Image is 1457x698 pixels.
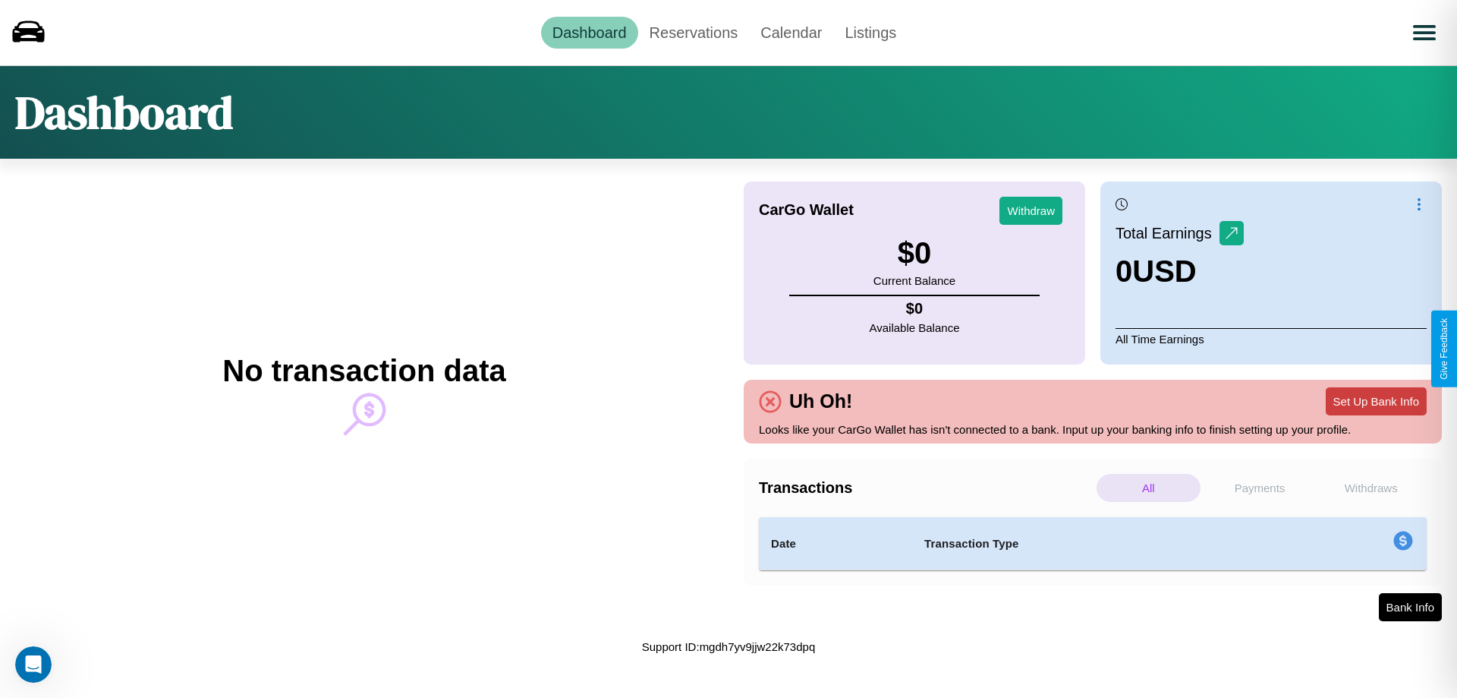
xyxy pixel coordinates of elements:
[15,81,233,144] h1: Dashboard
[759,201,854,219] h4: CarGo Wallet
[1403,11,1446,54] button: Open menu
[873,236,955,270] h3: $ 0
[1326,387,1427,415] button: Set Up Bank Info
[759,419,1427,440] p: Looks like your CarGo Wallet has isn't connected to a bank. Input up your banking info to finish ...
[870,300,960,317] h4: $ 0
[873,270,955,291] p: Current Balance
[1116,254,1244,289] h3: 0 USD
[833,17,908,49] a: Listings
[782,390,860,412] h4: Uh Oh!
[771,535,900,553] h4: Date
[222,354,505,388] h2: No transaction data
[1116,220,1219,247] p: Total Earnings
[759,479,1093,497] h4: Transactions
[999,197,1062,225] button: Withdraw
[1379,593,1442,621] button: Bank Info
[749,17,833,49] a: Calendar
[1097,474,1201,502] p: All
[638,17,750,49] a: Reservations
[1208,474,1312,502] p: Payments
[15,646,52,683] iframe: Intercom live chat
[1116,328,1427,349] p: All Time Earnings
[759,517,1427,570] table: simple table
[1439,318,1449,380] div: Give Feedback
[1319,474,1423,502] p: Withdraws
[642,636,815,657] p: Support ID: mgdh7yv9jjw22k73dpq
[541,17,638,49] a: Dashboard
[924,535,1269,553] h4: Transaction Type
[870,317,960,338] p: Available Balance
